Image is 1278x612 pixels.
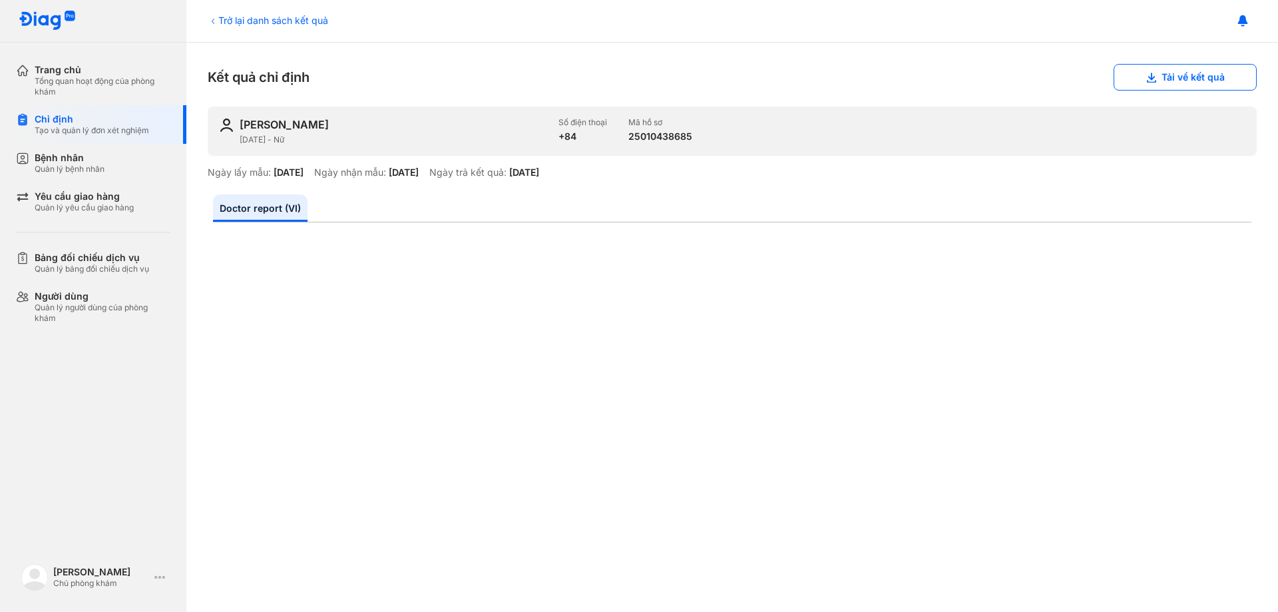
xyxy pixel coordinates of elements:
[35,190,134,202] div: Yêu cầu giao hàng
[35,202,134,213] div: Quản lý yêu cầu giao hàng
[35,113,149,125] div: Chỉ định
[35,302,170,324] div: Quản lý người dùng của phòng khám
[509,166,539,178] div: [DATE]
[35,64,170,76] div: Trang chủ
[628,131,692,143] div: 25010438685
[218,117,234,133] img: user-icon
[35,76,170,97] div: Tổng quan hoạt động của phòng khám
[429,166,507,178] div: Ngày trả kết quả:
[240,135,548,145] div: [DATE] - Nữ
[1114,64,1257,91] button: Tải về kết quả
[558,117,607,128] div: Số điện thoại
[274,166,304,178] div: [DATE]
[19,11,76,31] img: logo
[35,264,149,274] div: Quản lý bảng đối chiếu dịch vụ
[558,131,607,143] div: +84
[21,564,48,591] img: logo
[389,166,419,178] div: [DATE]
[240,117,329,132] div: [PERSON_NAME]
[208,64,1257,91] div: Kết quả chỉ định
[213,194,308,222] a: Doctor report (VI)
[208,13,328,27] div: Trở lại danh sách kết quả
[35,290,170,302] div: Người dùng
[314,166,386,178] div: Ngày nhận mẫu:
[208,166,271,178] div: Ngày lấy mẫu:
[35,252,149,264] div: Bảng đối chiếu dịch vụ
[35,152,105,164] div: Bệnh nhân
[35,125,149,136] div: Tạo và quản lý đơn xét nghiệm
[53,566,149,578] div: [PERSON_NAME]
[35,164,105,174] div: Quản lý bệnh nhân
[53,578,149,589] div: Chủ phòng khám
[628,117,692,128] div: Mã hồ sơ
